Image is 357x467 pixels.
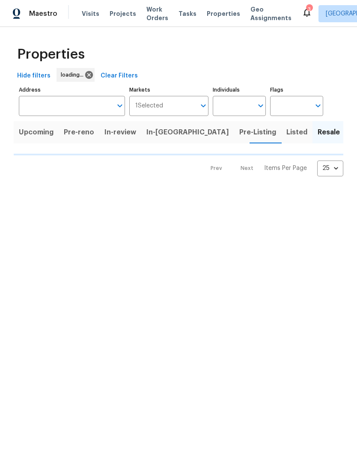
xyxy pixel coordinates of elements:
[239,126,276,138] span: Pre-Listing
[14,68,54,84] button: Hide filters
[135,102,163,110] span: 1 Selected
[19,126,54,138] span: Upcoming
[286,126,307,138] span: Listed
[17,71,51,81] span: Hide filters
[110,9,136,18] span: Projects
[207,9,240,18] span: Properties
[250,5,292,22] span: Geo Assignments
[97,68,141,84] button: Clear Filters
[57,68,95,82] div: loading...
[114,100,126,112] button: Open
[317,157,343,179] div: 25
[61,71,87,79] span: loading...
[104,126,136,138] span: In-review
[213,87,266,92] label: Individuals
[82,9,99,18] span: Visits
[312,100,324,112] button: Open
[255,100,267,112] button: Open
[178,11,196,17] span: Tasks
[264,164,307,173] p: Items Per Page
[202,161,343,176] nav: Pagination Navigation
[29,9,57,18] span: Maestro
[270,87,323,92] label: Flags
[129,87,209,92] label: Markets
[146,5,168,22] span: Work Orders
[146,126,229,138] span: In-[GEOGRAPHIC_DATA]
[101,71,138,81] span: Clear Filters
[318,126,340,138] span: Resale
[306,5,312,14] div: 3
[64,126,94,138] span: Pre-reno
[19,87,125,92] label: Address
[17,50,85,59] span: Properties
[197,100,209,112] button: Open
